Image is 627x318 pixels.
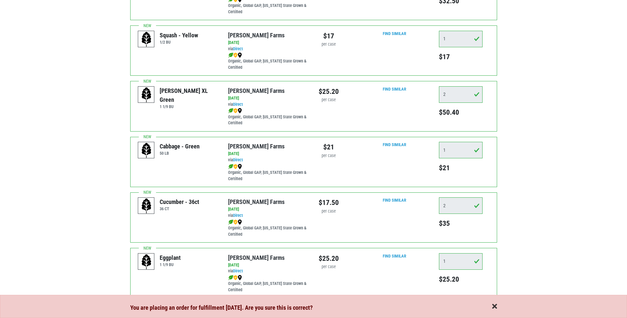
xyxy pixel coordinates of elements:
a: Direct [233,46,243,51]
a: [PERSON_NAME] Farms [228,143,285,150]
a: [PERSON_NAME] Farms [228,254,285,261]
a: Find Similar [383,142,406,147]
img: map_marker-0e94453035b3232a4d21701695807de9.png [238,108,242,113]
a: Direct [233,213,243,218]
a: Find Similar [383,254,406,258]
div: per case [319,97,339,103]
img: safety-e55c860ca8c00a9c171001a62a92dabd.png [233,164,238,169]
a: Find Similar [383,87,406,92]
div: via [228,268,308,274]
h6: 1/2 BU [160,40,198,45]
input: Qty [439,142,483,158]
img: map_marker-0e94453035b3232a4d21701695807de9.png [238,53,242,58]
img: placeholder-variety-43d6402dacf2d531de610a020419775a.svg [138,142,155,159]
img: placeholder-variety-43d6402dacf2d531de610a020419775a.svg [138,198,155,214]
input: Qty [439,31,483,47]
div: Organic, Global GAP, [US_STATE] State Grown & Certified [228,274,308,293]
div: per case [319,153,339,159]
a: [PERSON_NAME] Farms [228,32,285,39]
a: Direct [233,268,243,273]
a: Direct [233,102,243,107]
div: Cucumber - 36ct [160,197,199,206]
div: Cabbage - Green [160,142,200,151]
a: [PERSON_NAME] Farms [228,198,285,205]
input: Qty [439,197,483,214]
div: [DATE] [228,95,308,101]
a: Find Similar [383,198,406,203]
div: $17.50 [319,197,339,208]
div: via [228,157,308,163]
img: safety-e55c860ca8c00a9c171001a62a92dabd.png [233,108,238,113]
h5: $17 [439,53,483,61]
input: Qty [439,86,483,103]
div: Organic, Global GAP, [US_STATE] State Grown & Certified [228,52,308,71]
div: [DATE] [228,206,308,213]
img: placeholder-variety-43d6402dacf2d531de610a020419775a.svg [138,31,155,48]
div: $21 [319,142,339,152]
h6: 1 1/9 BU [160,104,218,109]
div: $25.20 [319,86,339,97]
h6: 50 LB [160,151,200,156]
img: safety-e55c860ca8c00a9c171001a62a92dabd.png [233,219,238,225]
h5: $35 [439,219,483,228]
h5: $25.20 [439,275,483,284]
img: safety-e55c860ca8c00a9c171001a62a92dabd.png [233,53,238,58]
h5: $21 [439,164,483,172]
img: map_marker-0e94453035b3232a4d21701695807de9.png [238,275,242,280]
h6: 1 1/9 BU [160,262,181,267]
div: via [228,213,308,219]
img: leaf-e5c59151409436ccce96b2ca1b28e03c.png [228,219,233,225]
div: [PERSON_NAME] XL Green [160,86,218,104]
div: [DATE] [228,151,308,157]
img: leaf-e5c59151409436ccce96b2ca1b28e03c.png [228,108,233,113]
div: Organic, Global GAP, [US_STATE] State Grown & Certified [228,219,308,238]
div: Squash - Yellow [160,31,198,40]
div: via [228,46,308,52]
div: $25.20 [319,253,339,264]
input: Qty [439,253,483,270]
div: per case [319,41,339,48]
div: via [228,101,308,108]
img: placeholder-variety-43d6402dacf2d531de610a020419775a.svg [138,254,155,270]
div: $17 [319,31,339,41]
div: per case [319,264,339,270]
div: [DATE] [228,262,308,268]
div: Eggplant [160,253,181,262]
img: map_marker-0e94453035b3232a4d21701695807de9.png [238,219,242,225]
img: placeholder-variety-43d6402dacf2d531de610a020419775a.svg [138,87,155,103]
div: You are placing an order for fulfillment [DATE]. Are you sure this is correct? [130,303,497,312]
a: Direct [233,157,243,162]
a: Find Similar [383,31,406,36]
div: Organic, Global GAP, [US_STATE] State Grown & Certified [228,108,308,127]
h6: 36 CT [160,206,199,211]
a: [PERSON_NAME] Farms [228,87,285,94]
img: map_marker-0e94453035b3232a4d21701695807de9.png [238,164,242,169]
img: leaf-e5c59151409436ccce96b2ca1b28e03c.png [228,53,233,58]
img: leaf-e5c59151409436ccce96b2ca1b28e03c.png [228,164,233,169]
div: [DATE] [228,40,308,46]
img: safety-e55c860ca8c00a9c171001a62a92dabd.png [233,275,238,280]
img: leaf-e5c59151409436ccce96b2ca1b28e03c.png [228,275,233,280]
div: per case [319,208,339,215]
div: Organic, Global GAP, [US_STATE] State Grown & Certified [228,163,308,182]
h5: $50.40 [439,108,483,117]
